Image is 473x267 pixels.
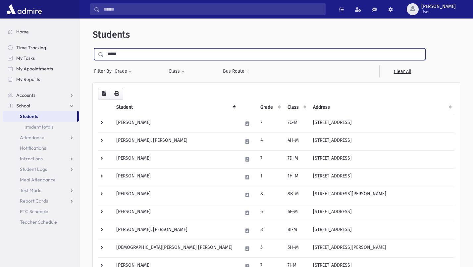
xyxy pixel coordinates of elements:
td: 7 [256,115,283,133]
a: Students [3,111,77,122]
span: Student Logs [20,166,47,172]
td: 1H-M [284,168,309,186]
span: My Appointments [16,66,53,72]
th: Student: activate to sort column descending [112,100,239,115]
a: My Reports [3,74,79,85]
span: Teacher Schedule [20,219,57,225]
td: 8I-M [284,222,309,240]
a: Accounts [3,90,79,100]
a: School [3,100,79,111]
span: Report Cards [20,198,48,204]
span: PTC Schedule [20,209,48,214]
td: [STREET_ADDRESS] [309,222,454,240]
a: PTC Schedule [3,206,79,217]
td: [PERSON_NAME], [PERSON_NAME] [112,133,239,150]
td: [PERSON_NAME] [112,150,239,168]
td: [PERSON_NAME] [112,186,239,204]
span: User [421,9,456,15]
td: 6E-M [284,204,309,222]
a: Infractions [3,153,79,164]
td: 7 [256,150,283,168]
a: Teacher Schedule [3,217,79,227]
th: Address: activate to sort column ascending [309,100,454,115]
td: 7D-M [284,150,309,168]
td: [STREET_ADDRESS] [309,115,454,133]
a: Home [3,26,79,37]
td: [PERSON_NAME], [PERSON_NAME] [112,222,239,240]
th: Class: activate to sort column ascending [284,100,309,115]
td: 8B-M [284,186,309,204]
a: My Appointments [3,63,79,74]
td: 1 [256,168,283,186]
button: Grade [114,65,132,77]
span: Attendance [20,134,44,140]
span: Infractions [20,156,43,162]
td: [STREET_ADDRESS] [309,133,454,150]
span: Filter By [94,68,114,75]
span: Notifications [20,145,46,151]
span: Home [16,29,29,35]
a: Clear All [379,65,425,77]
button: Print [110,88,123,100]
span: Students [93,29,130,40]
a: My Tasks [3,53,79,63]
a: Attendance [3,132,79,143]
span: Meal Attendance [20,177,56,183]
a: Test Marks [3,185,79,196]
td: [PERSON_NAME] [112,204,239,222]
td: 4H-M [284,133,309,150]
td: 4 [256,133,283,150]
a: Time Tracking [3,42,79,53]
td: [STREET_ADDRESS] [309,168,454,186]
span: My Tasks [16,55,35,61]
span: [PERSON_NAME] [421,4,456,9]
span: Time Tracking [16,45,46,51]
a: student totals [3,122,79,132]
td: [STREET_ADDRESS][PERSON_NAME] [309,186,454,204]
img: AdmirePro [5,3,43,16]
td: 6 [256,204,283,222]
span: My Reports [16,76,40,82]
a: Meal Attendance [3,174,79,185]
a: Student Logs [3,164,79,174]
td: [STREET_ADDRESS][PERSON_NAME] [309,240,454,257]
td: [DEMOGRAPHIC_DATA][PERSON_NAME] [PERSON_NAME] [112,240,239,257]
input: Search [100,3,325,15]
td: 5H-M [284,240,309,257]
button: Bus Route [223,65,249,77]
a: Report Cards [3,196,79,206]
td: 7C-M [284,115,309,133]
td: [STREET_ADDRESS] [309,204,454,222]
span: Students [20,113,38,119]
button: CSV [98,88,110,100]
span: School [16,103,30,109]
a: Notifications [3,143,79,153]
button: Class [168,65,185,77]
span: Accounts [16,92,35,98]
td: [PERSON_NAME] [112,115,239,133]
td: 8 [256,222,283,240]
td: [STREET_ADDRESS] [309,150,454,168]
td: [PERSON_NAME] [112,168,239,186]
td: 5 [256,240,283,257]
span: Test Marks [20,187,42,193]
th: Grade: activate to sort column ascending [256,100,283,115]
td: 8 [256,186,283,204]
